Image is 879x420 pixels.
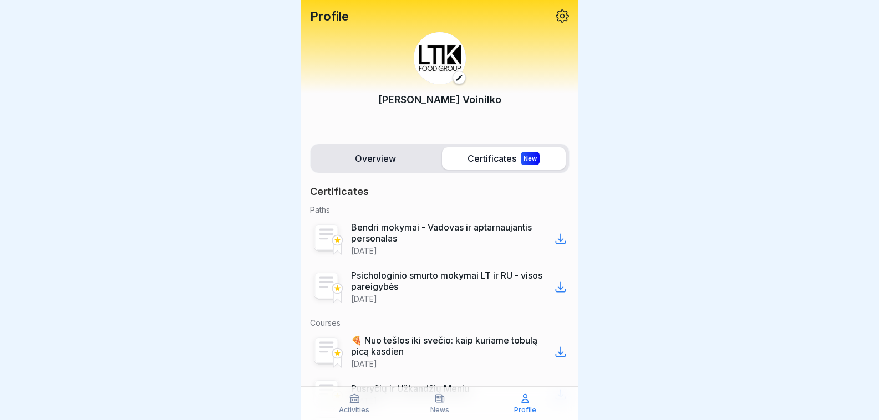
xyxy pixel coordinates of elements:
[351,359,377,369] p: [DATE]
[351,246,377,256] p: [DATE]
[310,205,570,215] p: Paths
[339,406,369,414] p: Activities
[314,147,438,170] label: Overview
[310,185,369,198] p: Certificates
[351,383,469,394] p: Pusryčių ir Užkandžių Meniu
[351,294,377,304] p: [DATE]
[514,406,536,414] p: Profile
[351,335,552,357] p: 🍕 Nuo tešlos iki svečio: kaip kuriame tobulą picą kasdien
[351,270,552,292] p: Psichologinio smurto mokymai LT ir RU - visos pareigybės
[378,92,501,107] p: [PERSON_NAME] Voinilko
[351,222,552,244] p: Bendri mokymai - Vadovas ir aptarnaujantis personalas
[310,9,349,23] p: Profile
[310,318,570,328] p: Courses
[521,152,540,165] div: New
[430,406,449,414] p: News
[414,32,466,84] img: tevder0hhqtzolvpggzvyjyo.png
[442,147,566,170] label: Certificates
